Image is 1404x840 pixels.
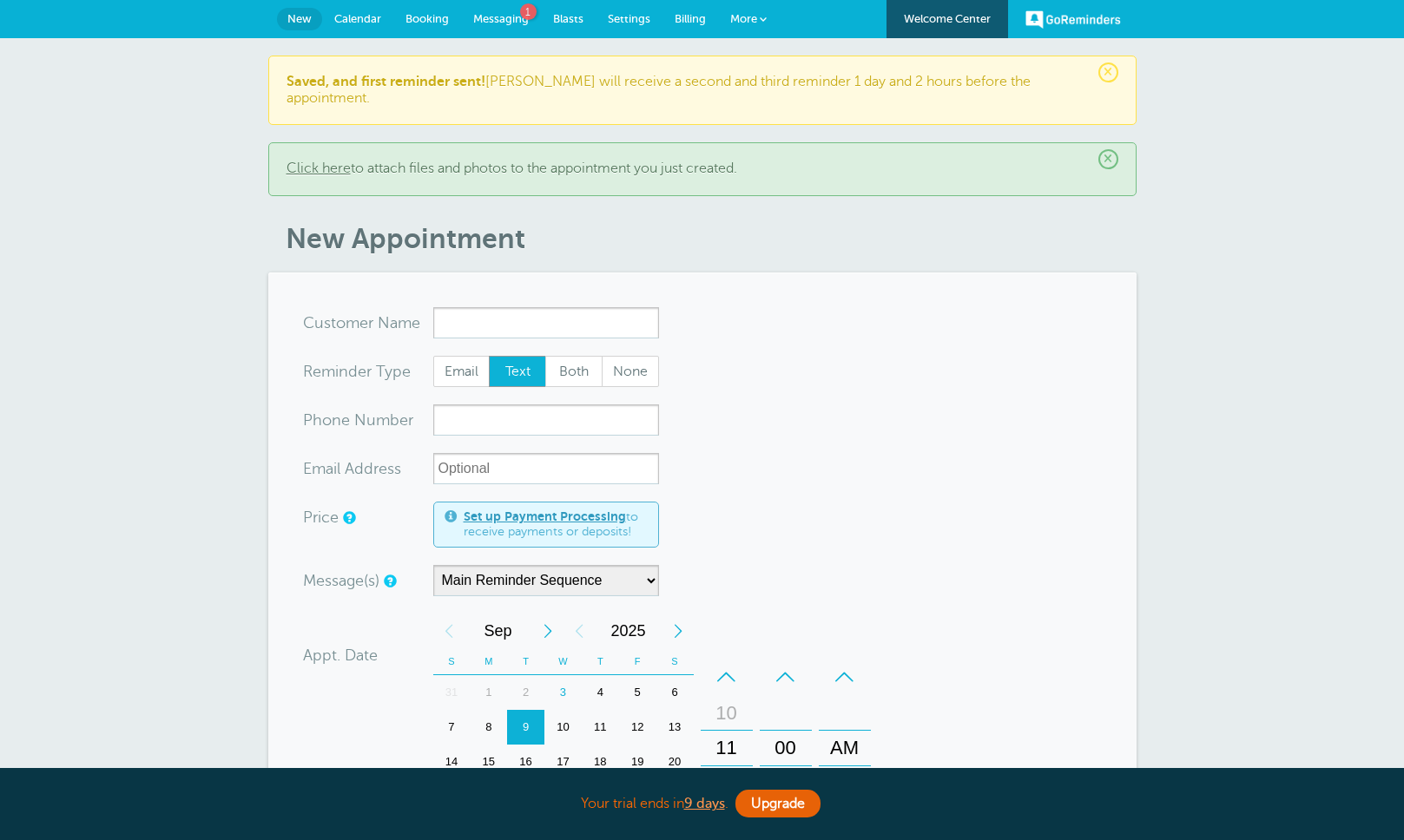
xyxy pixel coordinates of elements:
[507,710,544,745] div: Tuesday, September 9
[1098,149,1118,169] span: ×
[331,315,390,331] span: tomer N
[303,461,333,476] span: Ema
[656,745,694,779] div: Saturday, September 20
[434,357,490,386] span: Email
[303,404,433,436] div: mber
[433,453,659,484] input: Optional
[553,12,583,25] span: Blasts
[507,675,544,710] div: 2
[287,74,1118,107] p: [PERSON_NAME] will receive a second and third reminder 1 day and 2 hours before the appointment.
[520,3,537,20] span: 1
[287,12,312,25] span: New
[735,790,821,817] a: Upgrade
[532,614,564,648] div: Next Month
[619,710,656,745] div: Friday, September 12
[619,675,656,710] div: Friday, September 5
[544,710,582,745] div: 10
[619,710,656,745] div: 12
[544,710,582,745] div: Wednesday, September 10
[470,745,507,779] div: Monday, September 15
[656,745,694,779] div: 20
[544,675,582,710] div: Today, Wednesday, September 3
[303,364,411,379] label: Reminder Type
[564,614,595,648] div: Previous Year
[656,710,694,745] div: 13
[507,710,544,745] div: 9
[582,745,619,779] div: 18
[595,614,662,648] span: 2025
[706,696,748,731] div: 10
[662,614,694,648] div: Next Year
[765,731,807,765] div: 00
[287,161,1118,177] p: to attach files and photos to the appointment you just created.
[656,648,694,675] th: S
[544,745,582,779] div: 17
[464,509,626,523] a: Set up Payment Processing
[760,660,812,837] div: Minutes
[544,745,582,779] div: Wednesday, September 17
[473,12,529,25] span: Messaging
[619,648,656,675] th: F
[433,614,465,648] div: Previous Month
[433,710,471,745] div: Sunday, September 7
[582,710,619,745] div: 11
[405,12,449,25] span: Booking
[582,745,619,779] div: Thursday, September 18
[619,745,656,779] div: Friday, September 19
[765,765,807,800] div: 15
[470,675,507,710] div: Monday, September 1
[464,509,648,540] span: to receive payments or deposits!
[343,512,353,523] a: An optional price for the appointment. If you set a price, you can include a payment link in your...
[656,710,694,745] div: Saturday, September 13
[433,710,471,745] div: 7
[582,675,619,710] div: Thursday, September 4
[433,745,471,779] div: 14
[303,573,379,588] label: Message(s)
[470,745,507,779] div: 15
[544,675,582,710] div: 3
[675,12,706,25] span: Billing
[303,307,433,338] div: ame
[303,453,433,484] div: ress
[507,648,544,675] th: T
[287,161,351,176] a: Click here
[619,745,656,779] div: 19
[824,765,866,800] div: PM
[465,614,532,648] span: September
[544,648,582,675] th: W
[384,575,394,587] a: Simple templates and custom messages will use the reminder schedule set under Settings > Reminder...
[332,412,376,428] span: ne Nu
[602,356,659,387] label: None
[470,675,507,710] div: 1
[333,461,373,476] span: il Add
[489,356,546,387] label: Text
[546,357,602,386] span: Both
[507,675,544,710] div: Tuesday, September 2
[706,731,748,765] div: 11
[684,796,725,811] a: 9 days
[303,647,378,663] label: Appt. Date
[303,412,332,428] span: Pho
[433,675,471,710] div: Sunday, August 31
[545,356,603,387] label: Both
[507,745,544,779] div: 16
[268,785,1137,823] div: Your trial ends in .
[619,675,656,710] div: 5
[303,315,331,331] span: Cus
[334,12,381,25] span: Calendar
[603,357,658,386] span: None
[582,675,619,710] div: 4
[433,675,471,710] div: 31
[656,675,694,710] div: Saturday, September 6
[303,509,339,525] label: Price
[701,660,753,837] div: Hours
[470,648,507,675] th: M
[287,74,485,89] b: Saved, and first reminder sent!
[286,222,1137,255] h1: New Appointment
[507,745,544,779] div: Tuesday, September 16
[277,8,322,30] a: New
[730,12,757,25] span: More
[490,357,545,386] span: Text
[433,356,491,387] label: Email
